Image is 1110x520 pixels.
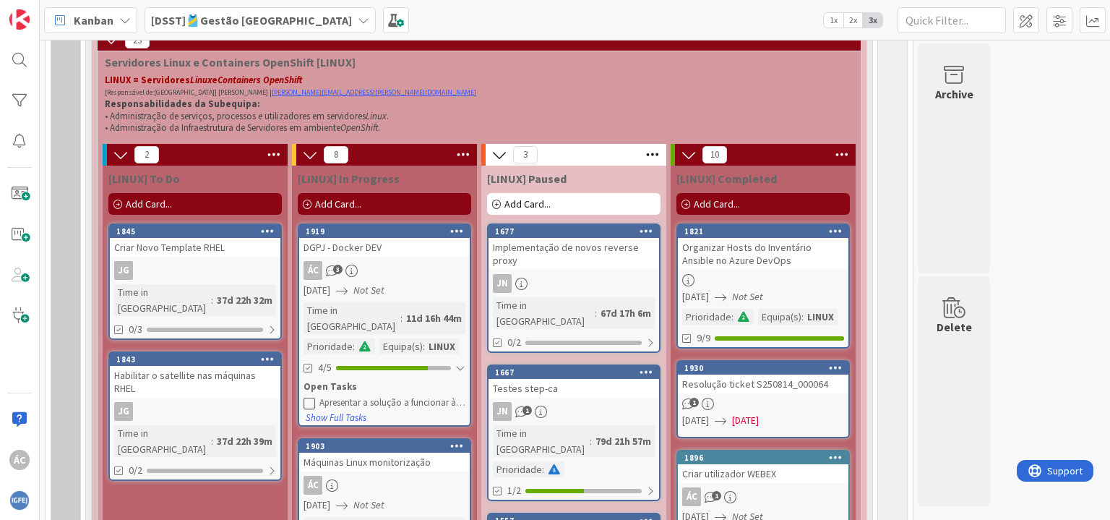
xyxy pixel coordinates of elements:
[678,238,848,270] div: Organizar Hosts do Inventário Ansible no Azure DevOps
[712,491,721,500] span: 1
[495,367,659,378] div: 1667
[105,74,302,86] strong: LINUX = Servidores e
[129,463,142,478] span: 0/2
[190,74,212,86] em: Linux
[678,362,848,375] div: 1930
[30,2,66,20] span: Support
[493,402,512,421] div: JN
[542,461,544,477] span: :
[333,265,343,274] span: 3
[678,362,848,393] div: 1930Resolução ticket S250814_000064
[319,397,465,409] div: Apresentar a solução a funcionar à DGPJ
[507,483,521,498] span: 1/2
[493,461,542,477] div: Prioridade
[299,440,470,453] div: 1903
[702,146,727,163] span: 10
[487,171,567,186] span: [LINUX] Paused
[105,88,272,97] span: [Responsável de [GEOGRAPHIC_DATA]] [PERSON_NAME] |
[678,487,848,506] div: ÁC
[493,297,595,329] div: Time in [GEOGRAPHIC_DATA]
[353,498,384,511] i: Not Set
[299,225,470,238] div: 1919
[108,351,282,481] a: 1843Habilitar o satellite nas máquinas RHELJGTime in [GEOGRAPHIC_DATA]:37d 22h 39m0/2
[304,380,465,394] div: Open Tasks
[489,366,659,398] div: 1667Testes step-ca
[676,223,850,349] a: 1821Organizar Hosts do Inventário Ansible no Azure DevOps[DATE]Not SetPrioridade:Equipa(s):LINUX9/9
[9,490,30,511] img: avatar
[403,310,465,326] div: 11d 16h 44m
[758,309,801,325] div: Equipa(s)
[114,284,211,316] div: Time in [GEOGRAPHIC_DATA]
[129,322,142,337] span: 0/3
[299,476,470,495] div: ÁC
[108,223,282,340] a: 1845Criar Novo Template RHELJGTime in [GEOGRAPHIC_DATA]:37d 22h 32m0/3
[592,433,655,449] div: 79d 21h 57m
[304,283,330,298] span: [DATE]
[595,305,597,321] span: :
[682,289,709,304] span: [DATE]
[213,292,276,308] div: 37d 22h 32m
[125,31,150,48] span: 23
[116,354,280,365] div: 1843
[353,338,355,354] span: :
[74,12,113,29] span: Kanban
[495,226,659,236] div: 1677
[105,55,843,69] span: Servidores Linux e Containers OpenShift [LINUX]
[489,225,659,270] div: 1677Implementação de novos reverse proxy
[318,360,332,375] span: 4/5
[353,284,384,297] i: Not Set
[298,223,471,427] a: 1919DGPJ - Docker DEVÁC[DATE]Not SetTime in [GEOGRAPHIC_DATA]:11d 16h 44mPrioridade:Equipa(s):LIN...
[493,274,512,293] div: JN
[682,487,701,506] div: ÁC
[126,197,172,210] span: Add Card...
[684,226,848,236] div: 1821
[315,197,361,210] span: Add Card...
[151,13,352,27] b: [DSST]🎽Gestão [GEOGRAPHIC_DATA]
[299,440,470,472] div: 1903Máquinas Linux monitorização
[387,110,389,122] span: .
[305,410,367,426] button: Show Full Tasks
[105,98,260,110] strong: Responsabilidades da Subequipa:
[597,305,655,321] div: 67d 17h 6m
[801,309,804,325] span: :
[366,110,387,122] em: Linux
[678,225,848,270] div: 1821Organizar Hosts do Inventário Ansible no Azure DevOps
[697,331,710,346] span: 9/9
[682,413,709,428] span: [DATE]
[110,261,280,280] div: JG
[298,171,400,186] span: [LINUX] In Progress
[678,451,848,483] div: 1896Criar utilizador WEBEX
[213,433,276,449] div: 37d 22h 39m
[678,464,848,483] div: Criar utilizador WEBEX
[507,335,521,350] span: 0/2
[9,450,30,470] div: ÁC
[110,225,280,257] div: 1845Criar Novo Template RHEL
[304,498,330,513] span: [DATE]
[9,9,30,30] img: Visit kanbanzone.com
[684,363,848,373] div: 1930
[731,309,733,325] span: :
[678,451,848,464] div: 1896
[306,441,470,451] div: 1903
[299,225,470,257] div: 1919DGPJ - Docker DEV
[676,171,777,186] span: [LINUX] Completed
[937,318,972,336] div: Delete
[114,261,133,280] div: JG
[504,197,551,210] span: Add Card...
[304,338,353,354] div: Prioridade
[211,433,213,449] span: :
[105,110,366,122] span: • Administração de serviços, processos e utilizadores em servidores
[400,310,403,326] span: :
[324,146,348,163] span: 8
[304,302,400,334] div: Time in [GEOGRAPHIC_DATA]
[423,338,425,354] span: :
[110,402,280,421] div: JG
[110,353,280,366] div: 1843
[732,413,759,428] span: [DATE]
[489,225,659,238] div: 1677
[489,379,659,398] div: Testes step-ca
[489,238,659,270] div: Implementação de novos reverse proxy
[299,261,470,280] div: ÁC
[340,122,378,134] em: OpenShift
[682,309,731,325] div: Prioridade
